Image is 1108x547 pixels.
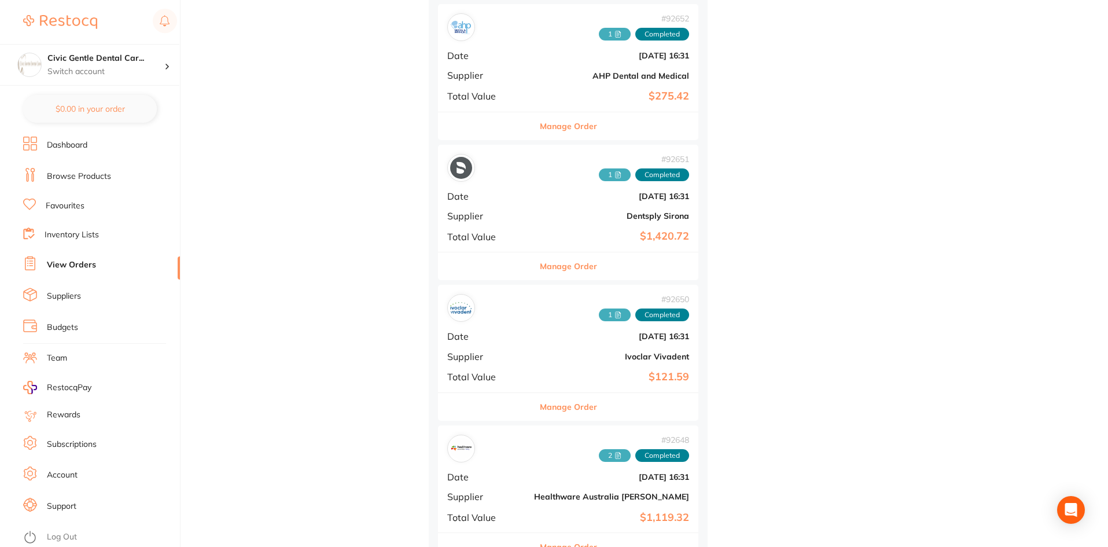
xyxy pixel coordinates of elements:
[23,381,91,394] a: RestocqPay
[47,409,80,421] a: Rewards
[23,528,176,547] button: Log Out
[534,192,689,201] b: [DATE] 16:31
[47,531,77,543] a: Log Out
[47,353,67,364] a: Team
[447,191,525,201] span: Date
[635,449,689,462] span: Completed
[450,16,472,38] img: AHP Dental and Medical
[534,512,689,524] b: $1,119.32
[447,331,525,342] span: Date
[47,171,111,182] a: Browse Products
[46,200,84,212] a: Favourites
[1057,496,1085,524] div: Open Intercom Messenger
[447,70,525,80] span: Supplier
[534,90,689,102] b: $275.42
[18,53,41,76] img: Civic Gentle Dental Care
[534,492,689,501] b: Healthware Australia [PERSON_NAME]
[540,252,597,280] button: Manage Order
[599,435,689,445] span: # 92648
[599,295,689,304] span: # 92650
[47,322,78,333] a: Budgets
[45,229,99,241] a: Inventory Lists
[599,14,689,23] span: # 92652
[447,372,525,382] span: Total Value
[635,309,689,321] span: Completed
[447,91,525,101] span: Total Value
[599,449,631,462] span: Received
[450,438,472,460] img: Healthware Australia Ridley
[47,259,96,271] a: View Orders
[23,9,97,35] a: Restocq Logo
[534,472,689,482] b: [DATE] 16:31
[447,211,525,221] span: Supplier
[447,491,525,502] span: Supplier
[23,15,97,29] img: Restocq Logo
[447,512,525,523] span: Total Value
[47,469,78,481] a: Account
[47,382,91,394] span: RestocqPay
[534,211,689,221] b: Dentsply Sirona
[599,155,689,164] span: # 92651
[447,472,525,482] span: Date
[599,28,631,41] span: Received
[540,112,597,140] button: Manage Order
[599,168,631,181] span: Received
[534,352,689,361] b: Ivoclar Vivadent
[635,168,689,181] span: Completed
[450,297,472,319] img: Ivoclar Vivadent
[23,381,37,394] img: RestocqPay
[47,66,164,78] p: Switch account
[534,71,689,80] b: AHP Dental and Medical
[23,95,157,123] button: $0.00 in your order
[534,51,689,60] b: [DATE] 16:31
[450,157,472,179] img: Dentsply Sirona
[47,439,97,450] a: Subscriptions
[599,309,631,321] span: Received
[635,28,689,41] span: Completed
[47,291,81,302] a: Suppliers
[47,139,87,151] a: Dashboard
[447,50,525,61] span: Date
[534,371,689,383] b: $121.59
[540,393,597,421] button: Manage Order
[534,332,689,341] b: [DATE] 16:31
[47,501,76,512] a: Support
[47,53,164,64] h4: Civic Gentle Dental Care
[447,351,525,362] span: Supplier
[534,230,689,243] b: $1,420.72
[447,232,525,242] span: Total Value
